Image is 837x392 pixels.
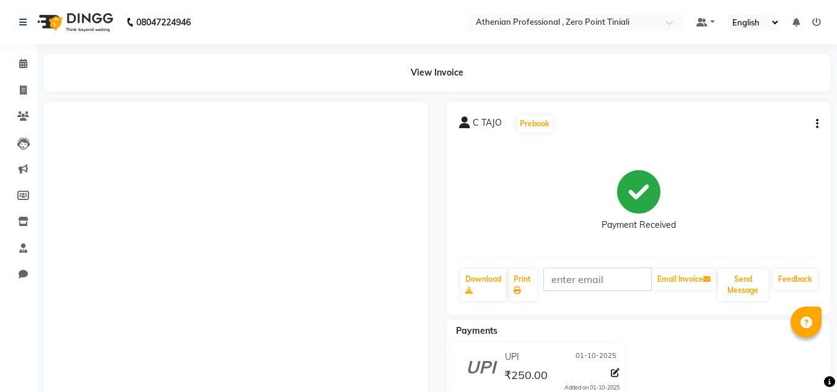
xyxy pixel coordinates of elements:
[602,219,676,232] div: Payment Received
[652,269,716,290] button: Email Invoice
[773,269,817,290] a: Feedback
[505,351,519,364] span: UPI
[543,268,652,291] input: enter email
[136,5,191,40] b: 08047224946
[32,5,116,40] img: logo
[509,269,537,301] a: Print
[576,351,616,364] span: 01-10-2025
[785,342,825,380] iframe: chat widget
[517,115,553,133] button: Prebook
[460,269,506,301] a: Download
[564,383,620,392] div: Added on 01-10-2025
[473,116,502,134] span: C TAJO
[718,269,768,301] button: Send Message
[456,325,497,336] span: Payments
[504,368,548,385] span: ₹250.00
[43,54,831,92] div: View Invoice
